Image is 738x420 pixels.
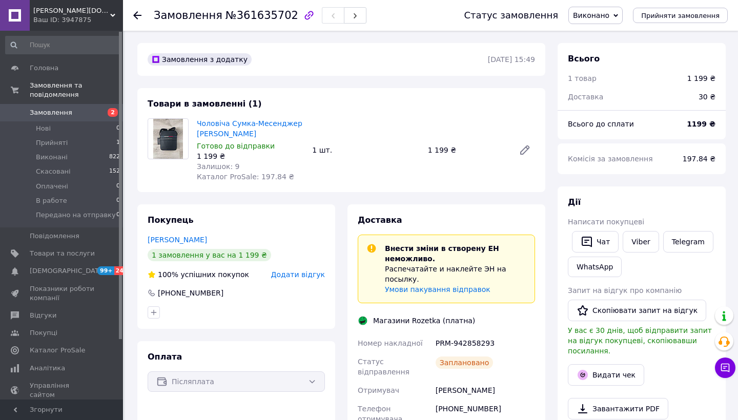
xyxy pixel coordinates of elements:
div: [PERSON_NAME] [434,381,537,400]
span: 0 [116,211,120,220]
span: Каталог ProSale: 197.84 ₴ [197,173,294,181]
span: 2 [108,108,118,117]
a: Telegram [663,231,713,253]
span: Відгуки [30,311,56,320]
div: [PHONE_NUMBER] [157,288,224,298]
span: 0 [116,196,120,205]
div: Магазини Rozetka (платна) [371,316,478,326]
a: WhatsApp [568,257,622,277]
div: успішних покупок [148,269,249,280]
span: Написати покупцеві [568,218,644,226]
div: 1 199 ₴ [687,73,715,83]
span: У вас є 30 днів, щоб відправити запит на відгук покупцеві, скопіювавши посилання. [568,326,712,355]
span: Номер накладної [358,339,423,347]
span: Нові [36,124,51,133]
span: Оплачені [36,182,68,191]
a: Редагувати [515,140,535,160]
div: 30 ₴ [692,86,722,108]
div: Статус замовлення [464,10,558,20]
div: PRM-942858293 [434,334,537,352]
span: Товари та послуги [30,249,95,258]
img: Чоловіча Сумка-Месенджер Tommy Hilfiger [153,119,183,159]
span: Управління сайтом [30,381,95,400]
div: Замовлення з додатку [148,53,252,66]
span: Оплата [148,352,182,362]
p: Распечатайте и наклейте ЭН на посылку. [385,264,526,284]
span: 197.84 ₴ [683,155,715,163]
span: Доставка [358,215,402,225]
input: Пошук [5,36,121,54]
span: Виконано [573,11,609,19]
span: [DEMOGRAPHIC_DATA] [30,266,106,276]
span: 0 [116,182,120,191]
div: Заплановано [436,356,494,369]
div: Ваш ID: 3947875 [33,15,123,25]
a: Чоловіча Сумка-Месенджер [PERSON_NAME] [197,119,302,138]
span: Замовлення [30,108,72,117]
button: Прийняти замовлення [633,8,728,23]
span: Повідомлення [30,232,79,241]
span: 24 [114,266,126,275]
span: Дії [568,197,581,207]
span: В работе [36,196,67,205]
span: 152 [109,167,120,176]
a: Завантажити PDF [568,398,668,419]
span: Передано на отправку [36,211,116,220]
span: Аналітика [30,364,65,373]
span: 1 [116,138,120,148]
span: Внести зміни в створену ЕН неможливо. [385,244,499,263]
span: Головна [30,64,58,73]
button: Чат з покупцем [715,358,735,378]
time: [DATE] 15:49 [488,55,535,64]
span: 99+ [97,266,114,275]
span: Покупець [148,215,194,225]
div: 1 замовлення у вас на 1 199 ₴ [148,249,271,261]
button: Чат [572,231,619,253]
span: Скасовані [36,167,71,176]
span: Замовлення та повідомлення [30,81,123,99]
span: 822 [109,153,120,162]
span: Статус відправлення [358,358,409,376]
span: Прийняти замовлення [641,12,720,19]
span: Каталог ProSale [30,346,85,355]
span: Виконані [36,153,68,162]
button: Скопіювати запит на відгук [568,300,706,321]
span: №361635702 [225,9,298,22]
a: Умови пакування відправок [385,285,490,293]
div: Повернутися назад [133,10,141,20]
span: Всього [568,54,600,64]
span: Seriy.Shop [33,6,110,15]
span: Прийняті [36,138,68,148]
span: Замовлення [154,9,222,22]
span: Комісія за замовлення [568,155,653,163]
a: [PERSON_NAME] [148,236,207,244]
span: Отримувач [358,386,399,394]
div: 1 шт. [308,143,423,157]
div: 1 199 ₴ [197,151,304,161]
button: Видати чек [568,364,644,386]
span: Покупці [30,328,57,338]
span: Запит на відгук про компанію [568,286,682,295]
span: Готово до відправки [197,142,275,150]
span: 0 [116,124,120,133]
span: Доставка [568,93,603,101]
span: 100% [158,270,178,279]
span: Показники роботи компанії [30,284,95,303]
span: Додати відгук [271,270,325,279]
b: 1199 ₴ [687,120,715,128]
div: 1 199 ₴ [424,143,510,157]
span: 1 товар [568,74,597,82]
span: Залишок: 9 [197,162,240,171]
span: Товари в замовленні (1) [148,99,262,109]
a: Viber [623,231,659,253]
span: Всього до сплати [568,120,634,128]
